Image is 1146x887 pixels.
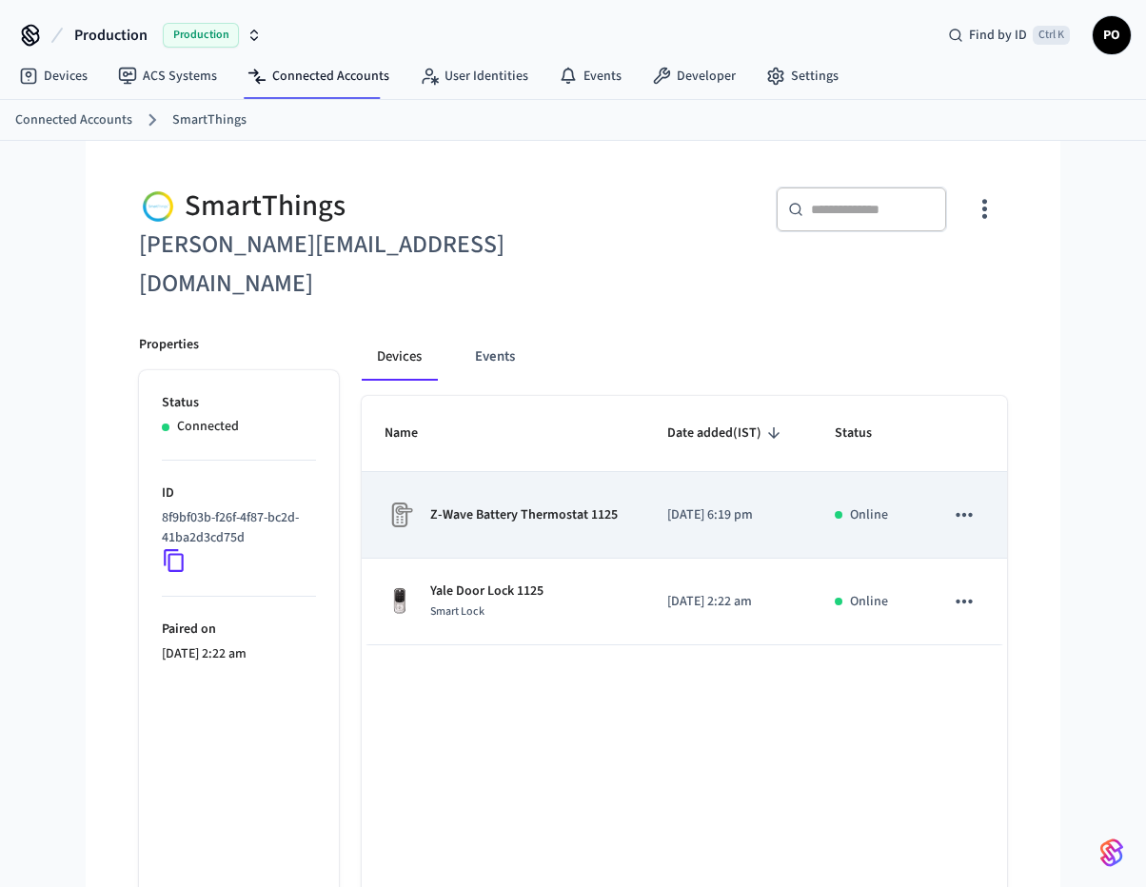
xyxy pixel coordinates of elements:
span: Date added(IST) [667,419,786,448]
div: connected account tabs [362,335,1007,381]
span: Production [74,24,148,47]
a: Connected Accounts [232,59,405,93]
div: SmartThings [139,187,562,226]
a: Events [543,59,637,93]
button: Devices [362,335,437,381]
a: ACS Systems [103,59,232,93]
p: Yale Door Lock 1125 [430,581,543,601]
p: [DATE] 6:19 pm [667,505,789,525]
p: Paired on [162,620,316,640]
h6: [PERSON_NAME][EMAIL_ADDRESS][DOMAIN_NAME] [139,226,562,304]
p: ID [162,483,316,503]
span: Ctrl K [1033,26,1070,45]
img: Smartthings Logo, Square [139,187,177,226]
img: SeamLogoGradient.69752ec5.svg [1100,838,1123,868]
span: PO [1095,18,1129,52]
span: Smart Lock [430,603,484,620]
span: Name [385,419,443,448]
table: sticky table [362,396,1007,646]
a: Connected Accounts [15,110,132,130]
p: Online [850,505,888,525]
button: PO [1093,16,1131,54]
p: [DATE] 2:22 am [667,592,789,612]
span: Production [163,23,239,48]
p: Connected [177,417,239,437]
p: Online [850,592,888,612]
img: Placeholder Lock Image [385,500,415,530]
p: [DATE] 2:22 am [162,644,316,664]
p: 8f9bf03b-f26f-4f87-bc2d-41ba2d3cd75d [162,508,308,548]
img: Yale Assure Touchscreen Wifi Smart Lock, Satin Nickel, Front [385,586,415,617]
div: Find by IDCtrl K [933,18,1085,52]
p: Status [162,393,316,413]
a: Settings [751,59,854,93]
button: Events [460,335,530,381]
p: Z-Wave Battery Thermostat 1125 [430,505,618,525]
a: Devices [4,59,103,93]
span: Status [835,419,897,448]
a: Developer [637,59,751,93]
p: Properties [139,335,199,355]
a: SmartThings [172,110,247,130]
span: Find by ID [969,26,1027,45]
a: User Identities [405,59,543,93]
